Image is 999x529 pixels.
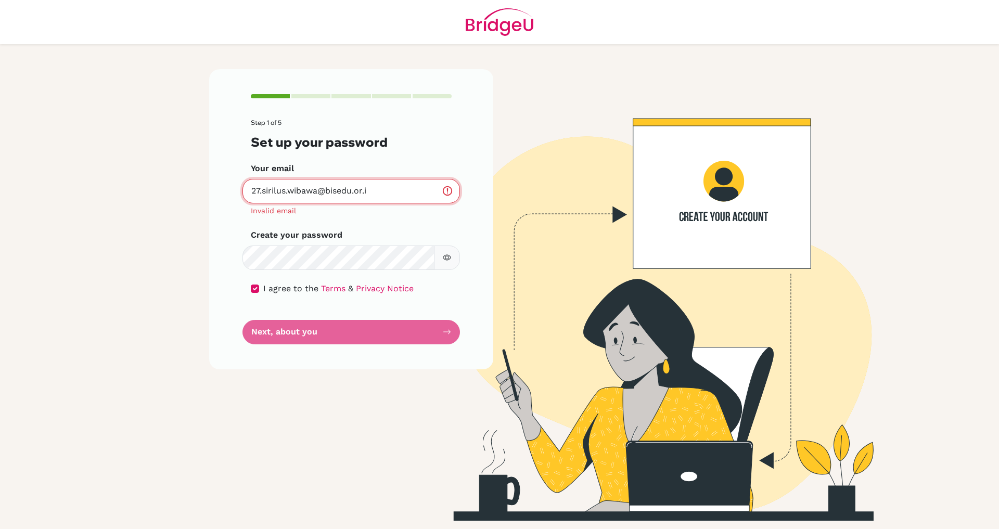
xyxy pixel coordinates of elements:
span: & [348,283,353,293]
h3: Set up your password [251,135,452,150]
div: Invalid email [251,205,452,216]
img: Create your account [351,69,944,521]
a: Privacy Notice [356,283,414,293]
span: I agree to the [263,283,318,293]
label: Your email [251,162,294,175]
label: Create your password [251,229,342,241]
span: Step 1 of 5 [251,119,281,126]
a: Terms [321,283,345,293]
input: Insert your email* [242,179,460,203]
